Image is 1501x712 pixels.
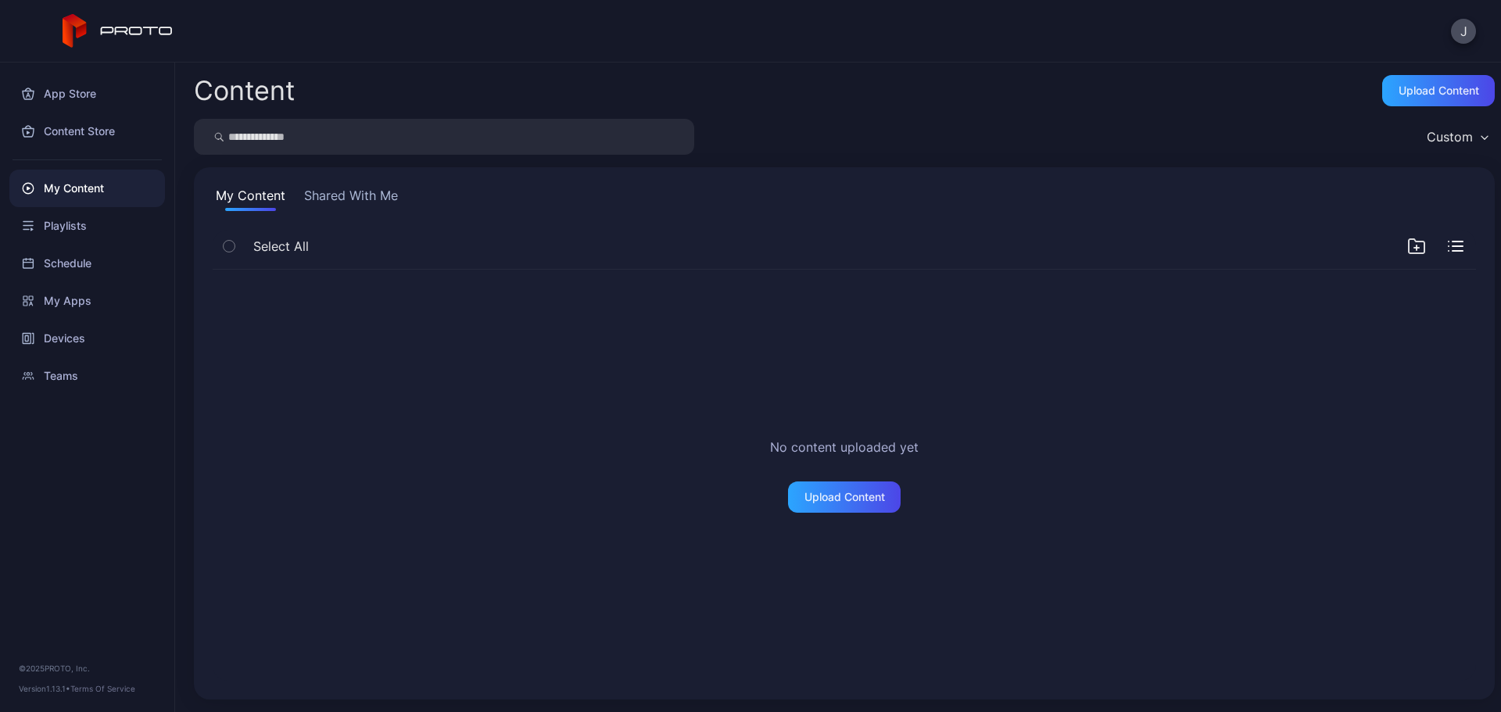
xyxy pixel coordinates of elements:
[19,684,70,693] span: Version 1.13.1 •
[9,245,165,282] a: Schedule
[9,282,165,320] a: My Apps
[1382,75,1495,106] button: Upload Content
[9,357,165,395] a: Teams
[770,438,919,456] h2: No content uploaded yet
[9,207,165,245] a: Playlists
[1427,129,1473,145] div: Custom
[788,481,901,513] button: Upload Content
[19,662,156,674] div: © 2025 PROTO, Inc.
[9,170,165,207] a: My Content
[804,491,885,503] div: Upload Content
[9,320,165,357] a: Devices
[194,77,295,104] div: Content
[1419,119,1495,155] button: Custom
[301,186,401,211] button: Shared With Me
[9,75,165,113] a: App Store
[253,237,309,256] span: Select All
[213,186,288,211] button: My Content
[1399,84,1479,97] div: Upload Content
[70,684,135,693] a: Terms Of Service
[1451,19,1476,44] button: J
[9,113,165,150] a: Content Store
